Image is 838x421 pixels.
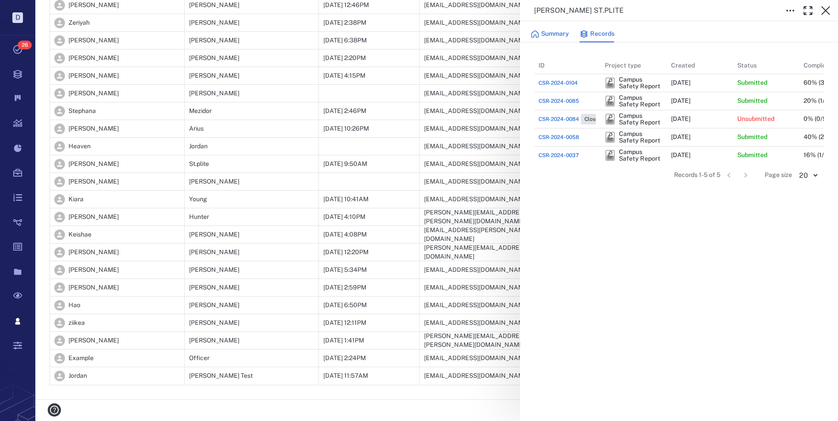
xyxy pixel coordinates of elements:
div: 60% (3/5) [804,79,832,86]
span: CSR-2024-0084 [538,115,579,123]
div: 16% (1/6) [804,152,830,158]
p: [DATE] [671,97,690,105]
button: Toggle Fullscreen [799,2,817,19]
div: Campus Safety Report [605,132,615,143]
div: Campus Safety Report [605,114,615,124]
a: CSR-2024-0085 [538,97,579,105]
p: [DATE] [671,151,690,160]
div: Created [667,53,733,78]
div: Project type [600,53,667,78]
span: Help [20,6,38,14]
div: Campus Safety Report [619,94,662,108]
p: Submitted [737,97,767,105]
img: icon Campus Safety Report [605,78,615,88]
p: [PERSON_NAME] St.plite [534,5,624,16]
div: Created [671,53,695,78]
button: Toggle to Edit Boxes [781,2,799,19]
p: [DATE] [671,115,690,124]
nav: pagination navigation [720,168,754,182]
button: Close [817,2,834,19]
div: 40% (2/5) [804,134,832,140]
img: icon Campus Safety Report [605,132,615,143]
a: CSR-2024-0037 [538,151,579,159]
p: D [12,12,23,23]
p: Submitted [737,151,767,160]
p: Submitted [737,79,767,87]
div: Status [737,53,757,78]
div: Campus Safety Report [619,149,662,162]
div: Project type [605,53,641,78]
div: Campus Safety Report [605,150,615,161]
img: icon Campus Safety Report [605,114,615,124]
p: Submitted [737,133,767,142]
div: Campus Safety Report [605,96,615,106]
img: icon Campus Safety Report [605,150,615,161]
a: CSR-2024-0104 [538,79,578,87]
div: Completion [804,53,837,78]
span: Closed [583,116,603,123]
img: icon Campus Safety Report [605,96,615,106]
span: Page size [765,171,792,180]
div: 0% (0/5) [804,116,828,122]
span: 26 [18,41,32,49]
div: ID [534,53,600,78]
div: Campus Safety Report [605,78,615,88]
div: Campus Safety Report [619,131,662,144]
p: Unsubmitted [737,115,774,124]
a: CSR-2024-0084Closed [538,114,605,124]
a: CSR-2024-0058 [538,133,579,141]
p: [DATE] [671,79,690,87]
div: ID [538,53,545,78]
div: 20 [792,170,824,180]
div: Campus Safety Report [619,113,662,126]
div: 20% (1/5) [804,98,830,104]
span: Records 1-5 of 5 [674,171,720,180]
button: Records [580,26,614,42]
div: Status [733,53,799,78]
p: [DATE] [671,133,690,142]
button: Summary [531,26,569,42]
div: Campus Safety Report [619,76,662,90]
